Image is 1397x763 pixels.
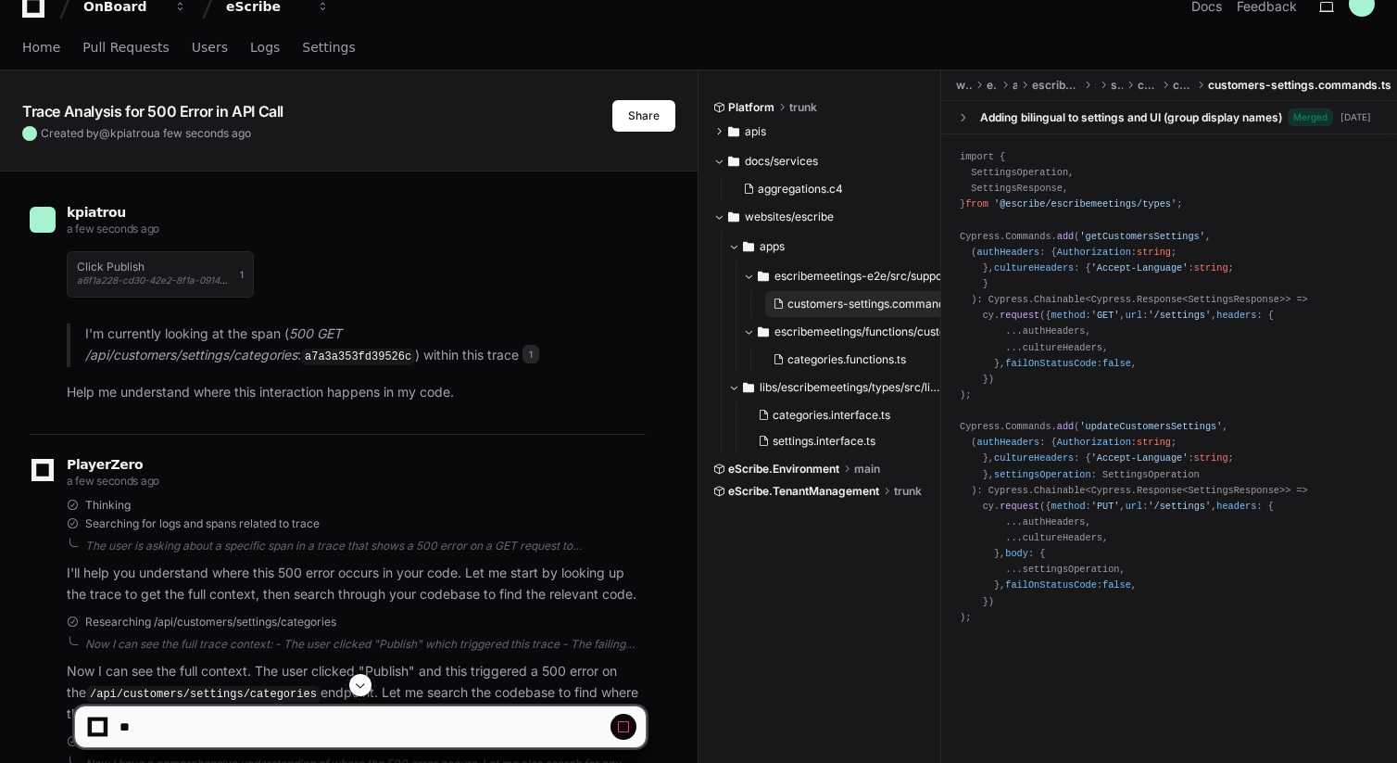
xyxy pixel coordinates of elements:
span: 'PUT' [1091,501,1120,512]
span: 1 [240,267,244,282]
span: apps [1013,78,1017,93]
span: categories.functions.ts [787,352,906,367]
span: main [854,462,880,477]
span: 'Accept-Language' [1091,262,1189,273]
span: cultureHeaders [994,452,1074,464]
svg: Directory [728,121,739,143]
button: categories.functions.ts [765,347,946,373]
span: support [1111,78,1123,93]
span: trunk [894,484,922,499]
span: from [965,198,988,210]
span: PlayerZero [67,459,143,470]
span: trunk [789,100,817,115]
span: Users [192,42,228,53]
span: customers-settings.commands.ts [787,297,963,312]
a: Users [192,27,228,70]
span: eScribe.TenantManagement [728,484,879,499]
span: method [1051,501,1086,512]
a: Settings [302,27,355,70]
span: customers [1173,78,1193,93]
span: false [1102,579,1131,591]
span: Settings [302,42,355,53]
span: categories.interface.ts [773,408,890,423]
span: failOnStatusCode [1005,358,1097,369]
span: a6f1a228-cd30-42e2-8f1a-0914bfe4fb8e an hour ago [77,274,317,286]
button: customers-settings.commands.ts [765,291,961,317]
span: Platform [728,100,774,115]
span: 1 [522,345,539,363]
span: kpiatrou [67,205,126,220]
span: Researching /api/customers/settings/categories [85,615,336,629]
span: add [1057,231,1074,242]
svg: Directory [743,376,754,399]
span: @ [99,126,110,140]
button: aggregations.c4 [736,176,916,202]
h1: Click Publish [77,261,231,273]
span: Created by [41,126,251,141]
div: [DATE] [1340,110,1371,124]
span: apis [745,124,766,139]
button: docs/services [713,146,927,176]
span: libs/escribemeetings/types/src/lib/customers/settings/interfaces [760,380,942,395]
span: 'getCustomersSettings' [1079,231,1205,242]
span: url [1126,310,1142,321]
a: Pull Requests [82,27,169,70]
span: aggregations.c4 [758,182,843,197]
button: Share [612,100,675,132]
a: Logs [250,27,280,70]
span: a few seconds ago [67,222,159,235]
span: commands [1138,78,1159,93]
span: '@escribe/escribemeetings/types' [994,198,1177,210]
p: I'm currently looking at the span ( : ) within this trace [85,324,646,366]
span: kpiatrou [110,126,154,140]
span: string [1194,452,1228,464]
button: escribemeetings-e2e/src/support/commands/customers [743,261,957,291]
span: request [1000,310,1039,321]
button: settings.interface.ts [750,428,931,454]
span: Home [22,42,60,53]
span: customers-settings.commands.ts [1208,78,1391,93]
span: settingsOperation [994,469,1091,480]
svg: Directory [728,150,739,172]
div: Now I can see the full trace context: - The user clicked "Publish" which triggered this trace - T... [85,637,646,652]
span: headers [1216,501,1256,512]
span: Authorization [1057,437,1131,448]
svg: Directory [743,235,754,258]
span: docs/services [745,154,818,169]
code: a7a3a353fd39526c [301,349,415,365]
span: settings.interface.ts [773,434,875,449]
p: Now I can see the full context. The user clicked "Publish" and this triggered a 500 error on the ... [67,661,646,725]
span: string [1194,262,1228,273]
span: failOnStatusCode [1005,579,1097,591]
button: apis [713,117,927,146]
button: websites/escribe [713,202,927,232]
span: headers [1216,310,1256,321]
span: apps [760,239,785,254]
span: request [1000,501,1039,512]
div: The user is asking about a specific span in a trace that shows a 500 error on a GET request to `/... [85,539,646,553]
div: import { SettingsOperation, SettingsResponse, } ; Cypress.Commands. ( , ( : { : ; }, : { : ; } ):... [960,149,1378,626]
span: websites [956,78,972,93]
span: 'GET' [1091,310,1120,321]
span: string [1137,247,1171,258]
span: escribemeetings/functions/customers/settings [774,324,957,339]
span: body [1005,548,1028,559]
span: url [1126,501,1142,512]
span: escribe [987,78,998,93]
span: escribemeetings-e2e/src/support/commands/customers [774,269,957,284]
button: escribemeetings/functions/customers/settings [743,317,957,347]
a: Home [22,27,60,70]
span: escribemeetings-e2e [1032,78,1080,93]
svg: Directory [728,206,739,228]
span: 'Accept-Language' [1091,452,1189,464]
span: 'updateCustomersSettings' [1079,421,1222,432]
span: Authorization [1057,247,1131,258]
p: I'll help you understand where this 500 error occurs in your code. Let me start by looking up the... [67,563,646,605]
svg: Directory [758,265,769,287]
button: categories.interface.ts [750,402,931,428]
span: websites/escribe [745,210,834,224]
span: a few seconds ago [67,474,159,488]
span: Merged [1288,108,1333,126]
span: a few seconds ago [154,126,251,140]
span: Pull Requests [82,42,169,53]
